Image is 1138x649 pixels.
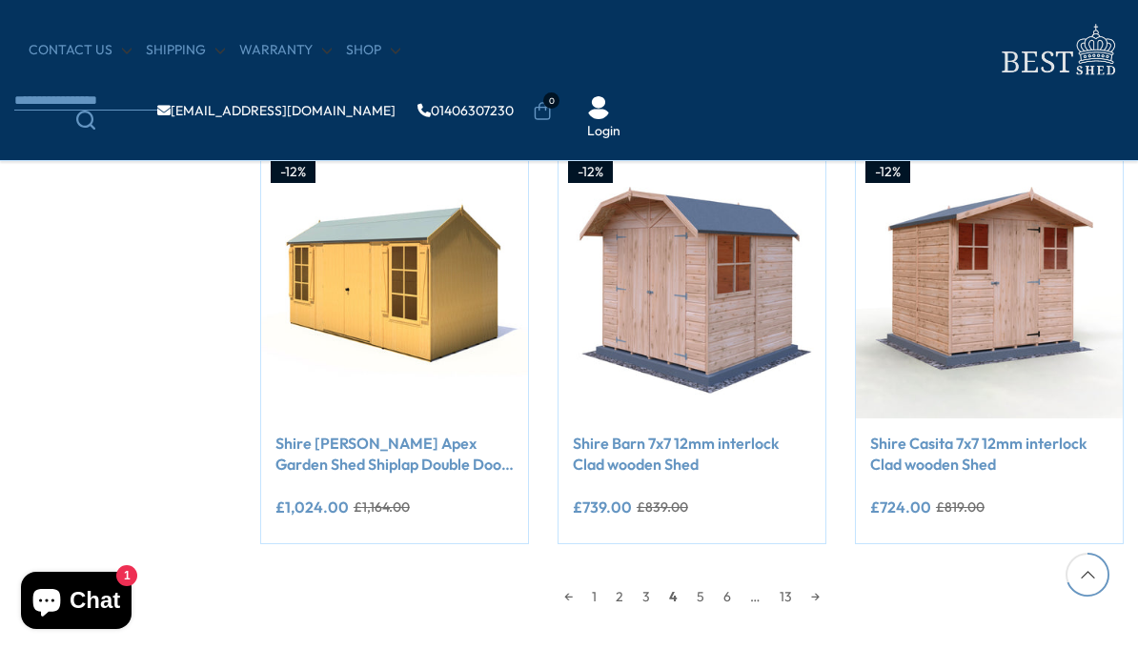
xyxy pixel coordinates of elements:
[271,161,315,184] div: -12%
[559,152,825,418] img: Shire Barn 7x7 12mm interlock Clad wooden Shed - Best Shed
[239,41,332,60] a: Warranty
[573,499,632,515] ins: £739.00
[15,572,137,634] inbox-online-store-chat: Shopify online store chat
[582,582,606,611] a: 1
[587,96,610,119] img: User Icon
[687,582,714,611] a: 5
[856,152,1123,418] img: Shire Casita 7x7 12mm interlock Clad wooden Shed - Best Shed
[543,92,559,109] span: 0
[936,500,985,514] del: £819.00
[770,582,802,611] a: 13
[555,582,582,611] a: ←
[633,582,660,611] a: 3
[870,499,931,515] ins: £724.00
[533,102,552,121] a: 0
[146,41,225,60] a: Shipping
[870,433,1108,476] a: Shire Casita 7x7 12mm interlock Clad wooden Shed
[261,152,528,418] img: Shire Holt Apex Garden Shed Shiplap Double Door 13x7 - Best Shed
[275,433,514,476] a: Shire [PERSON_NAME] Apex Garden Shed Shiplap Double Door 13x7
[275,499,349,515] ins: £1,024.00
[587,122,620,141] a: Login
[354,500,410,514] del: £1,164.00
[741,582,770,611] span: …
[865,161,910,184] div: -12%
[568,161,613,184] div: -12%
[802,582,829,611] a: →
[14,111,157,130] a: Search
[990,19,1124,81] img: logo
[606,582,633,611] a: 2
[660,582,687,611] span: 4
[637,500,688,514] del: £839.00
[417,104,514,117] a: 01406307230
[157,104,396,117] a: [EMAIL_ADDRESS][DOMAIN_NAME]
[346,41,400,60] a: Shop
[573,433,811,476] a: Shire Barn 7x7 12mm interlock Clad wooden Shed
[29,41,132,60] a: CONTACT US
[714,582,741,611] a: 6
